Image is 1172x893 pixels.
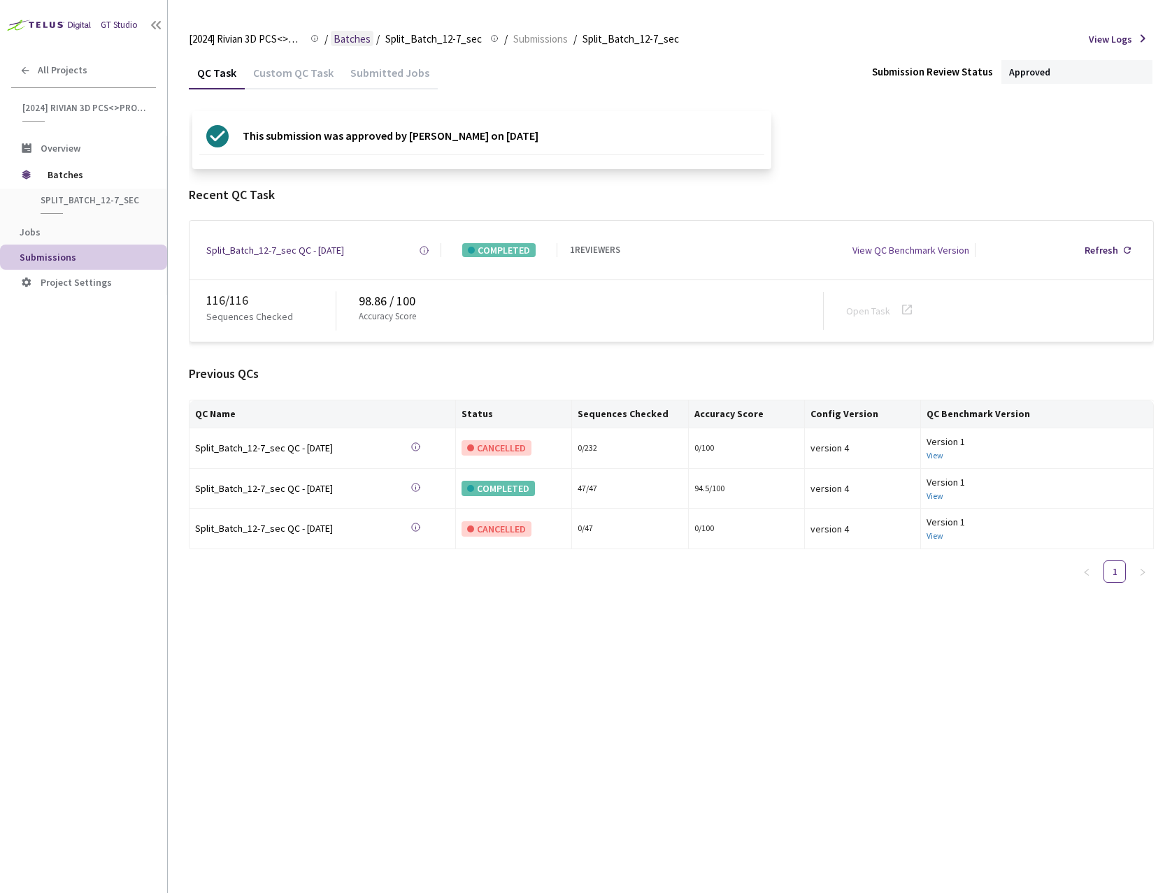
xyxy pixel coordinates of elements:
[578,442,682,455] div: 0 / 232
[41,276,112,289] span: Project Settings
[206,243,344,257] a: Split_Batch_12-7_sec QC - [DATE]
[578,522,682,535] div: 0 / 47
[1075,560,1098,583] button: left
[504,31,508,48] li: /
[195,440,391,456] div: Split_Batch_12-7_sec QC - [DATE]
[694,522,799,535] div: 0/100
[41,194,144,206] span: Split_Batch_12-7_sec
[1104,561,1125,582] a: 1
[331,31,373,46] a: Batches
[872,64,993,79] div: Submission Review Status
[927,530,943,541] a: View
[810,440,915,456] div: version 4
[1082,568,1091,576] span: left
[852,243,969,257] div: View QC Benchmark Version
[921,400,1154,428] th: QC Benchmark Version
[20,251,76,263] span: Submissions
[1131,560,1154,583] li: Next Page
[462,243,536,257] div: COMPLETED
[243,125,538,147] p: This submission was approved by [PERSON_NAME] on [DATE]
[206,291,336,310] div: 116 / 116
[334,31,371,48] span: Batches
[195,481,391,496] div: Split_Batch_12-7_sec QC - [DATE]
[694,442,799,455] div: 0/100
[572,400,688,428] th: Sequences Checked
[583,31,679,48] span: Split_Batch_12-7_sec
[689,400,805,428] th: Accuracy Score
[342,66,438,89] div: Submitted Jobs
[462,521,531,537] div: CANCELLED
[385,31,482,48] span: Split_Batch_12-7_sec
[1103,560,1126,583] li: 1
[359,310,416,324] p: Accuracy Score
[927,514,1148,530] div: Version 1
[101,19,138,32] div: GT Studio
[22,102,148,114] span: [2024] Rivian 3D PCS<>Production
[1138,568,1147,576] span: right
[927,434,1148,449] div: Version 1
[195,481,391,497] a: Split_Batch_12-7_sec QC - [DATE]
[456,400,572,428] th: Status
[359,292,823,310] div: 98.86 / 100
[805,400,921,428] th: Config Version
[376,31,380,48] li: /
[510,31,571,46] a: Submissions
[189,186,1154,204] div: Recent QC Task
[189,66,245,89] div: QC Task
[324,31,328,48] li: /
[189,365,1154,383] div: Previous QCs
[570,244,620,257] div: 1 REVIEWERS
[41,142,80,154] span: Overview
[20,226,41,238] span: Jobs
[810,521,915,537] div: version 4
[927,450,943,460] a: View
[694,482,799,495] div: 94.5/100
[927,474,1148,490] div: Version 1
[513,31,568,48] span: Submissions
[245,66,342,89] div: Custom QC Task
[189,31,302,48] span: [2024] Rivian 3D PCS<>Production
[927,491,943,501] a: View
[190,400,456,428] th: QC Name
[195,521,391,536] div: Split_Batch_12-7_sec QC - [DATE]
[206,310,293,324] p: Sequences Checked
[462,481,535,496] div: COMPLETED
[846,305,890,317] a: Open Task
[462,440,531,456] div: CANCELLED
[1089,32,1132,46] span: View Logs
[1131,560,1154,583] button: right
[1075,560,1098,583] li: Previous Page
[1085,243,1118,257] div: Refresh
[48,161,143,189] span: Batches
[810,481,915,496] div: version 4
[578,482,682,495] div: 47 / 47
[38,64,87,76] span: All Projects
[573,31,577,48] li: /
